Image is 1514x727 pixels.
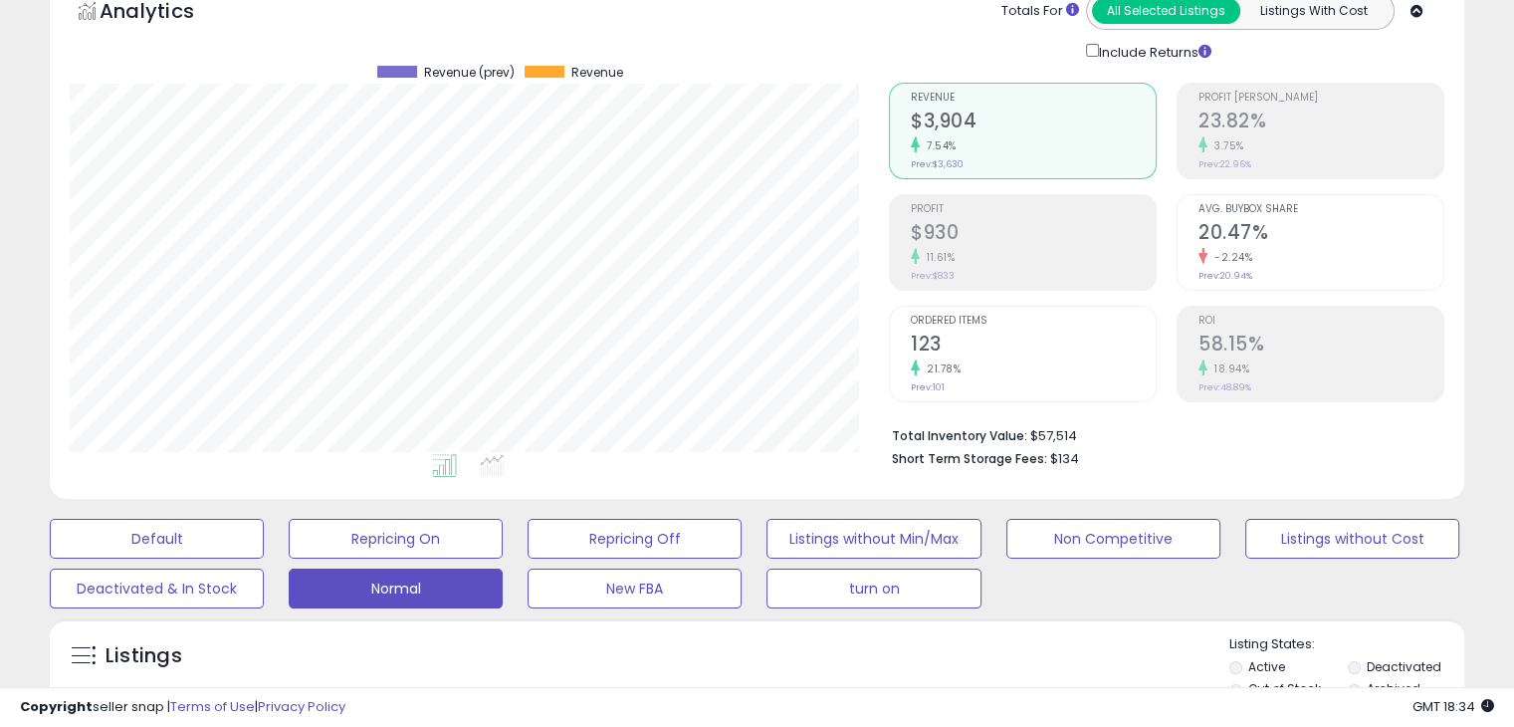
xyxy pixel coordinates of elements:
[892,422,1429,446] li: $57,514
[1198,381,1251,393] small: Prev: 48.89%
[920,250,955,265] small: 11.61%
[920,138,957,153] small: 7.54%
[289,519,503,559] button: Repricing On
[1198,93,1443,104] span: Profit [PERSON_NAME]
[528,519,742,559] button: Repricing Off
[911,381,945,393] small: Prev: 101
[50,569,264,608] button: Deactivated & In Stock
[1366,680,1419,697] label: Archived
[1198,316,1443,327] span: ROI
[50,519,264,559] button: Default
[1006,519,1220,559] button: Non Competitive
[1248,658,1285,675] label: Active
[911,93,1156,104] span: Revenue
[1245,519,1459,559] button: Listings without Cost
[1050,449,1079,468] span: $134
[571,66,623,80] span: Revenue
[424,66,515,80] span: Revenue (prev)
[1198,158,1251,170] small: Prev: 22.96%
[1207,250,1252,265] small: -2.24%
[1229,635,1464,654] p: Listing States:
[1198,221,1443,248] h2: 20.47%
[1001,2,1079,21] div: Totals For
[920,362,961,376] small: 21.78%
[1207,138,1244,153] small: 3.75%
[766,569,980,608] button: turn on
[911,221,1156,248] h2: $930
[20,698,345,717] div: seller snap | |
[1198,204,1443,215] span: Avg. Buybox Share
[1198,333,1443,360] h2: 58.15%
[892,450,1047,467] b: Short Term Storage Fees:
[766,519,980,559] button: Listings without Min/Max
[258,697,345,716] a: Privacy Policy
[20,697,93,716] strong: Copyright
[1412,697,1494,716] span: 2025-10-8 18:34 GMT
[1366,658,1440,675] label: Deactivated
[911,110,1156,136] h2: $3,904
[1071,40,1235,63] div: Include Returns
[1198,270,1252,282] small: Prev: 20.94%
[1198,110,1443,136] h2: 23.82%
[911,316,1156,327] span: Ordered Items
[106,642,182,670] h5: Listings
[289,569,503,608] button: Normal
[1248,680,1321,697] label: Out of Stock
[911,204,1156,215] span: Profit
[911,158,964,170] small: Prev: $3,630
[911,270,955,282] small: Prev: $833
[528,569,742,608] button: New FBA
[1207,362,1249,376] small: 18.94%
[170,697,255,716] a: Terms of Use
[892,427,1027,444] b: Total Inventory Value:
[911,333,1156,360] h2: 123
